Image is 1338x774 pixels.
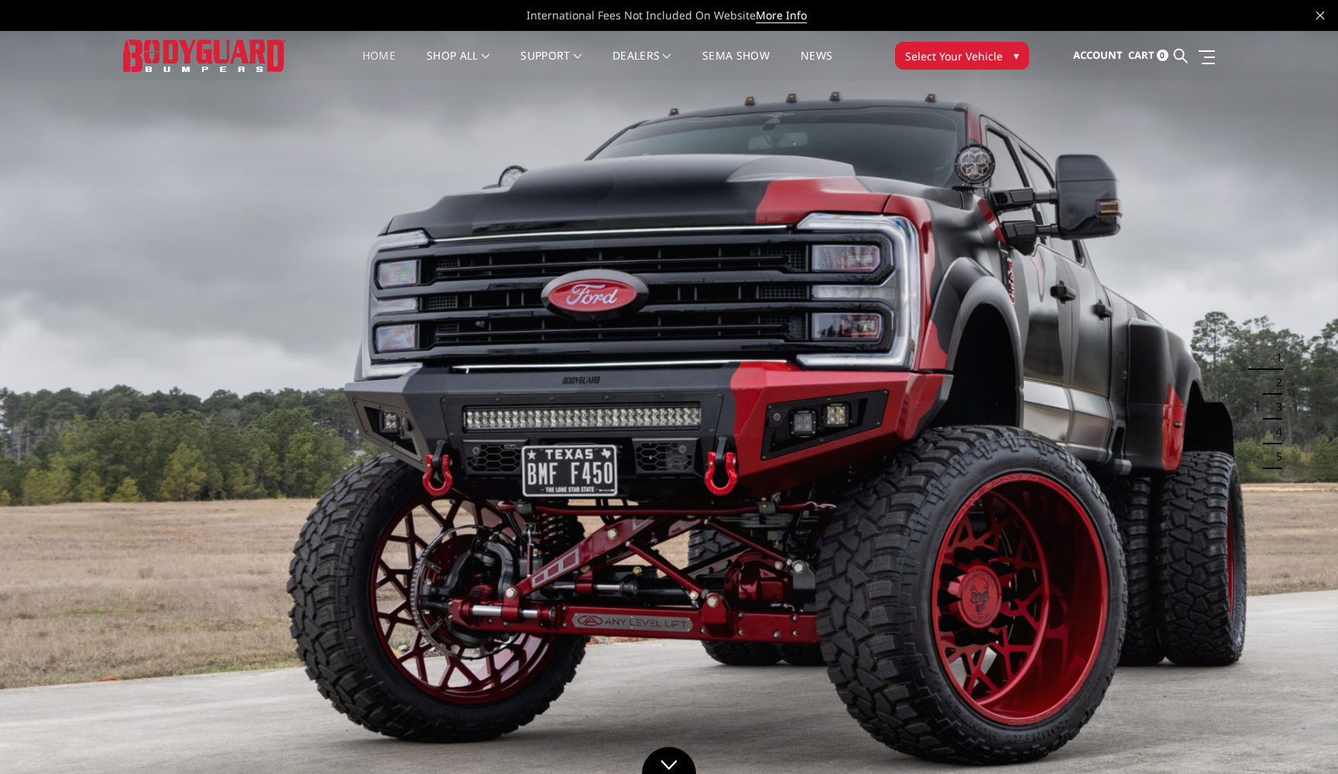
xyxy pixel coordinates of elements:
button: 3 of 5 [1267,395,1282,420]
a: Dealers [612,50,671,80]
span: Select Your Vehicle [905,48,1003,64]
button: 5 of 5 [1267,444,1282,469]
a: Click to Down [642,747,696,774]
a: Support [520,50,582,80]
span: Account [1073,48,1123,62]
a: More Info [756,8,807,23]
img: BODYGUARD BUMPERS [123,39,286,71]
a: News [801,50,832,80]
a: shop all [427,50,489,80]
span: ▾ [1014,47,1019,63]
a: SEMA Show [702,50,770,80]
button: 2 of 5 [1267,370,1282,395]
button: Select Your Vehicle [895,42,1029,70]
span: Cart [1128,48,1154,62]
button: 1 of 5 [1267,345,1282,370]
a: Cart 0 [1128,35,1168,77]
a: Home [362,50,396,80]
button: 4 of 5 [1267,420,1282,444]
a: Account [1073,35,1123,77]
span: 0 [1157,50,1168,61]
